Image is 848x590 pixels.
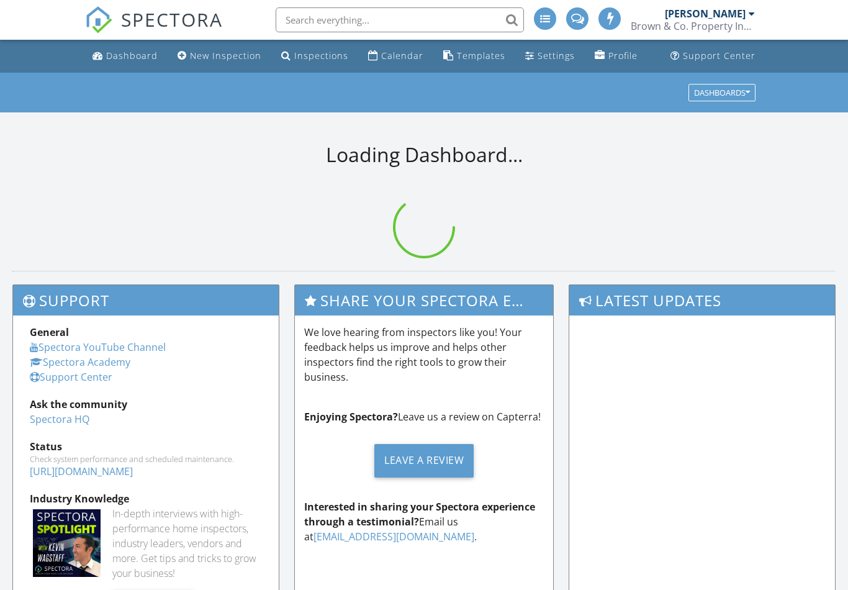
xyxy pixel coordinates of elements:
[438,45,510,68] a: Templates
[665,7,746,20] div: [PERSON_NAME]
[30,491,262,506] div: Industry Knowledge
[30,340,166,354] a: Spectora YouTube Channel
[569,285,835,315] h3: Latest Updates
[313,530,474,543] a: [EMAIL_ADDRESS][DOMAIN_NAME]
[30,412,89,426] a: Spectora HQ
[608,50,638,61] div: Profile
[30,454,262,464] div: Check system performance and scheduled maintenance.
[30,325,69,339] strong: General
[590,45,643,68] a: Company Profile
[30,465,133,478] a: [URL][DOMAIN_NAME]
[304,409,544,424] p: Leave us a review on Capterra!
[295,285,553,315] h3: Share Your Spectora Experience
[30,397,262,412] div: Ask the community
[294,50,348,61] div: Inspections
[538,50,575,61] div: Settings
[304,499,544,544] p: Email us at .
[694,88,750,97] div: Dashboards
[33,509,101,577] img: Spectoraspolightmain
[13,285,279,315] h3: Support
[304,410,398,424] strong: Enjoying Spectora?
[106,50,158,61] div: Dashboard
[30,355,130,369] a: Spectora Academy
[85,6,112,34] img: The Best Home Inspection Software - Spectora
[190,50,261,61] div: New Inspection
[688,84,756,101] button: Dashboards
[276,45,353,68] a: Inspections
[85,17,223,43] a: SPECTORA
[304,434,544,487] a: Leave a Review
[631,20,755,32] div: Brown & Co. Property Inspections
[121,6,223,32] span: SPECTORA
[30,439,262,454] div: Status
[381,50,423,61] div: Calendar
[457,50,505,61] div: Templates
[683,50,756,61] div: Support Center
[520,45,580,68] a: Settings
[374,444,474,478] div: Leave a Review
[112,506,262,581] div: In-depth interviews with high-performance home inspectors, industry leaders, vendors and more. Ge...
[665,45,760,68] a: Support Center
[363,45,428,68] a: Calendar
[304,500,535,529] strong: Interested in sharing your Spectora experience through a testimonial?
[276,7,524,32] input: Search everything...
[304,325,544,384] p: We love hearing from inspectors like you! Your feedback helps us improve and helps other inspecto...
[88,45,163,68] a: Dashboard
[30,370,112,384] a: Support Center
[173,45,266,68] a: New Inspection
